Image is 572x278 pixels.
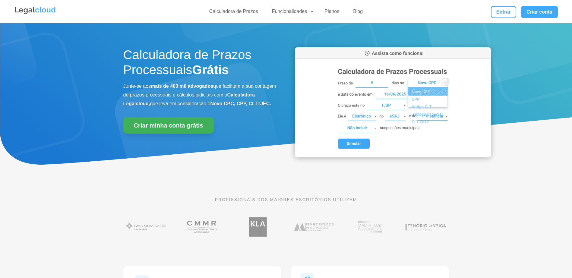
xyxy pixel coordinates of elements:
[210,101,258,106] b: Novo CPC, CPP, CLT
[349,8,366,17] a: Blog
[151,84,213,89] b: mais de 400 mil advogados
[347,214,393,240] img: Profissionais do escritório Melo e Isaac Advogados utilizam a Legalcloud
[123,196,449,203] p: PROFISSIONAIS DOS MAIORES ESCRITÓRIOS UTILIZAM
[235,214,281,240] img: Koury Lopes Advogados
[206,8,262,17] a: Calculadora de Prazos
[123,214,169,240] img: Gaia Silva Gaede Advogados Associados
[403,214,449,240] img: Tenório da Veiga Advogados
[123,47,277,81] h1: Calculadora de Prazos Processuais
[192,63,229,77] strong: Grátis
[291,214,337,240] img: Marcondes Machado Advogados utilizam a Legalcloud
[260,101,271,106] b: JEC.
[491,6,516,18] a: Entrar
[295,47,491,157] img: Calculadora de Prazos Processuais da Legalcloud
[14,6,56,15] img: Legalcloud Logo
[123,92,255,106] b: Calculadora Legalcloud,
[295,153,491,158] a: Calculadora de Prazos Processuais da Legalcloud
[179,214,225,240] img: Costa Martins Meira Rinaldi Advogados
[268,8,314,17] a: Funcionalidades
[14,11,56,16] a: Logo da Legalcloud
[123,117,214,134] a: Criar minha conta grátis
[521,6,558,18] a: Criar conta
[123,82,277,108] p: Junte-se aos que facilitam a sua contagem de prazos processuais e cálculos judiciais com a que le...
[321,8,343,17] a: Planos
